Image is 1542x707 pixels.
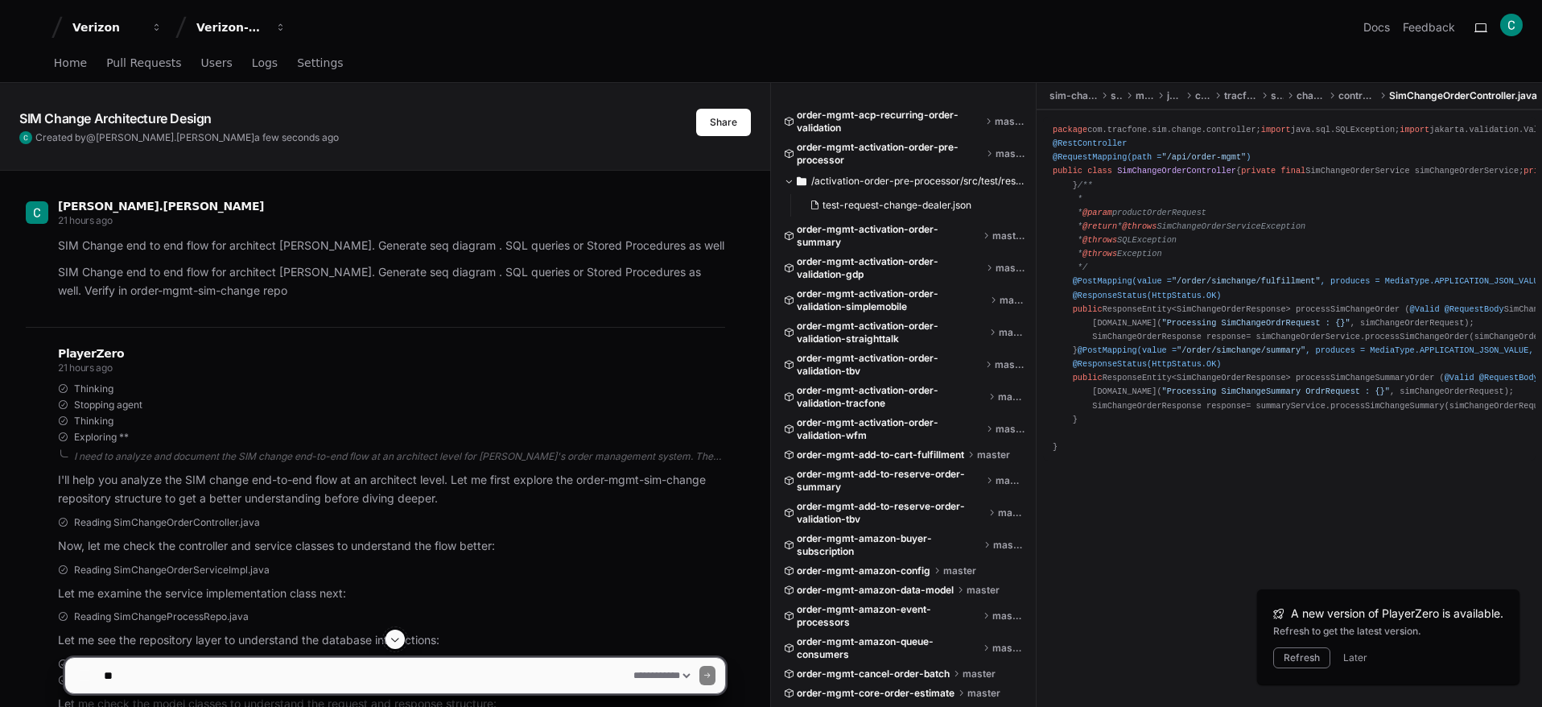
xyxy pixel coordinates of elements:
p: SIM Change end to end flow for architect [PERSON_NAME]. Generate seq diagram . SQL queries or Sto... [58,263,725,300]
span: [PERSON_NAME].[PERSON_NAME] [96,131,254,143]
span: "/order/simchange/summary" [1177,345,1305,355]
span: Reading SimChangeProcessRepo.java [74,610,249,623]
span: SimChangeOrderController.java [1389,89,1537,102]
button: test-request-change-dealer.json [803,194,1015,217]
span: @RestController [1053,139,1127,148]
p: I'll help you analyze the SIM change end-to-end flow at an architect level. Let me first explore ... [58,471,725,508]
span: Logs [252,58,278,68]
span: tracfone [1224,89,1257,102]
span: master [992,610,1025,622]
span: master [943,564,976,577]
span: Reading SimChangeOrderController.java [74,516,260,529]
span: @param [1082,208,1112,217]
p: Now, let me check the controller and service classes to understand the flow better: [58,537,725,556]
span: package [1053,125,1087,134]
span: master [996,423,1025,436]
span: SimChangeOrderController [1117,166,1236,176]
span: master [977,449,1010,461]
span: "Processing SimChangeSummary OrdrRequest : {}" [1162,387,1390,396]
a: Logs [252,45,278,82]
span: "Processing SimChangeOrdrRequest : {}" [1162,318,1350,328]
span: A new version of PlayerZero is available. [1291,606,1503,622]
span: @Valid [1410,304,1440,314]
a: Docs [1363,19,1390,35]
div: Verizon-Clarify-Order-Management [196,19,266,35]
span: master [995,358,1025,371]
span: 21 hours ago [58,214,112,226]
button: Verizon [66,13,169,42]
button: Feedback [1403,19,1455,35]
div: Verizon [72,19,142,35]
span: master [996,147,1025,160]
span: order-mgmt-amazon-buyer-subscription [797,532,980,558]
span: order-mgmt-amazon-event-processors [797,603,979,629]
span: @RequestBody [1479,373,1539,382]
a: Home [54,45,87,82]
span: @Valid [1445,373,1474,382]
iframe: Open customer support [1490,654,1534,697]
span: test-request-change-dealer.json [823,199,971,212]
span: @return [1082,221,1117,231]
span: Users [201,58,233,68]
a: Users [201,45,233,82]
img: ACg8ocLppwQnxw-l5OtmKI-iEP35Q_s6KGgNRE1-Sh_Zn0Ge2or2sg=s96-c [26,201,48,224]
span: master [967,584,1000,597]
span: Thinking [74,382,113,395]
span: master [998,506,1025,519]
span: Stopping agent [74,399,142,411]
span: class [1087,166,1112,176]
span: Created by [35,131,339,144]
span: @ [86,131,96,143]
span: Thinking [74,415,113,428]
button: /activation-order-pre-processor/src/test/resources [784,168,1025,194]
span: /activation-order-pre-processor/src/test/resources [811,175,1025,188]
div: I need to analyze and document the SIM change end-to-end flow at an architect level for [PERSON_N... [74,450,725,463]
span: "/api/order-mgmt" [1162,152,1247,162]
img: ACg8ocLppwQnxw-l5OtmKI-iEP35Q_s6KGgNRE1-Sh_Zn0Ge2or2sg=s96-c [1500,14,1523,36]
span: order-mgmt-activation-order-validation-tracfone [797,384,985,410]
span: master [999,326,1025,339]
span: private [1241,166,1276,176]
span: a few seconds ago [254,131,339,143]
span: public [1073,304,1103,314]
button: Share [696,109,751,136]
span: master [996,474,1025,487]
span: import [1400,125,1429,134]
img: ACg8ocLppwQnxw-l5OtmKI-iEP35Q_s6KGgNRE1-Sh_Zn0Ge2or2sg=s96-c [19,131,32,144]
p: SIM Change end to end flow for architect [PERSON_NAME]. Generate seq diagram . SQL queries or Sto... [58,237,725,255]
span: @ResponseStatus(HttpStatus.OK) [1073,359,1222,369]
span: controller [1338,89,1376,102]
span: order-mgmt-activation-order-pre-processor [797,141,983,167]
span: public [1073,373,1103,382]
app-text-character-animate: SIM Change Architecture Design [19,110,212,126]
span: @throws [1082,249,1117,258]
span: [PERSON_NAME].[PERSON_NAME] [58,200,264,213]
a: Settings [297,45,343,82]
span: order-mgmt-acp-recurring-order-validation [797,109,982,134]
span: @throws [1082,235,1117,245]
span: PlayerZero [58,349,124,358]
span: order-mgmt-activation-order-summary [797,223,979,249]
span: src [1111,89,1123,102]
span: sim [1271,89,1284,102]
div: com.tracfone.sim.change.controller; java.sql.SQLException; jakarta.validation.Valid; org.springfr... [1053,123,1526,454]
span: change [1297,89,1326,102]
span: Settings [297,58,343,68]
a: Pull Requests [106,45,181,82]
span: master [995,115,1025,128]
span: order-mgmt-add-to-cart-fulfillment [797,449,964,461]
span: Exploring ** [74,431,129,444]
span: sim-change [1049,89,1098,102]
span: order-mgmt-activation-order-validation-tbv [797,352,982,378]
span: master [998,391,1025,403]
span: order-mgmt-amazon-data-model [797,584,954,597]
span: master [993,539,1025,552]
span: master [996,262,1025,275]
div: Refresh to get the latest version. [1273,625,1503,638]
span: @throws [1122,221,1156,231]
span: order-mgmt-add-to-reserve-order-summary [797,468,983,494]
span: @RequestMapping(path = ) [1053,152,1251,162]
span: order-mgmt-amazon-config [797,564,930,577]
button: Verizon-Clarify-Order-Management [190,13,293,42]
span: main [1136,89,1154,102]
